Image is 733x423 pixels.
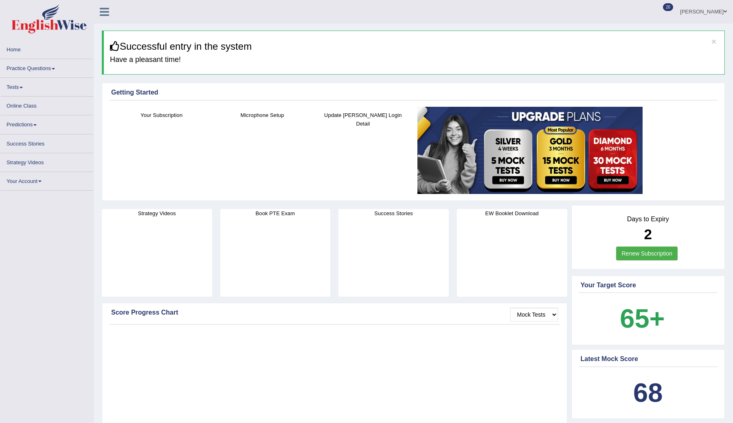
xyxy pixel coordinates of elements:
[102,209,212,218] h4: Strategy Videos
[0,40,93,56] a: Home
[115,111,208,119] h4: Your Subscription
[0,134,93,150] a: Success Stories
[111,88,715,97] div: Getting Started
[110,56,718,64] h4: Have a pleasant time!
[0,78,93,94] a: Tests
[0,97,93,112] a: Online Class
[216,111,308,119] h4: Microphone Setup
[620,304,665,333] b: 65+
[0,59,93,75] a: Practice Questions
[711,37,716,46] button: ×
[644,226,652,242] b: 2
[633,378,663,408] b: 68
[111,308,558,317] div: Score Progress Chart
[457,209,567,218] h4: EW Booklet Download
[663,3,673,11] span: 20
[317,111,409,128] h4: Update [PERSON_NAME] Login Detail
[0,115,93,131] a: Predictions
[417,107,643,194] img: small5.jpg
[616,247,678,260] a: Renew Subscription
[110,41,718,52] h3: Successful entry in the system
[581,280,716,290] div: Your Target Score
[581,216,716,223] h4: Days to Expiry
[0,153,93,169] a: Strategy Videos
[220,209,331,218] h4: Book PTE Exam
[581,354,716,364] div: Latest Mock Score
[0,172,93,188] a: Your Account
[338,209,449,218] h4: Success Stories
